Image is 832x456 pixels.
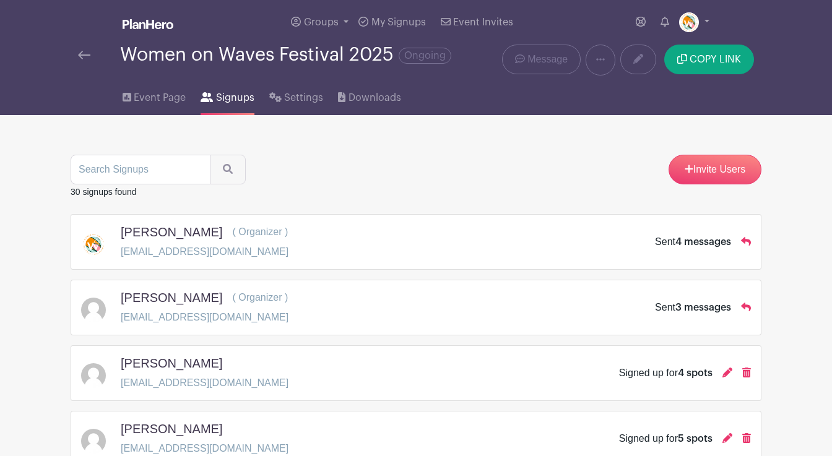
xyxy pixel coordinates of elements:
img: Screenshot%202025-06-15%20at%209.03.41%E2%80%AFPM.png [679,12,699,32]
a: Event Page [123,75,186,115]
small: 30 signups found [71,187,137,197]
span: Settings [284,90,323,105]
span: 3 messages [675,303,731,312]
span: Signups [216,90,254,105]
p: [EMAIL_ADDRESS][DOMAIN_NAME] [121,441,288,456]
span: ( Organizer ) [232,226,288,237]
img: default-ce2991bfa6775e67f084385cd625a349d9dcbb7a52a09fb2fda1e96e2d18dcdb.png [81,363,106,388]
span: 4 spots [678,368,713,378]
span: COPY LINK [690,54,741,64]
img: logo_white-6c42ec7e38ccf1d336a20a19083b03d10ae64f83f12c07503d8b9e83406b4c7d.svg [123,19,173,29]
p: [EMAIL_ADDRESS][DOMAIN_NAME] [121,376,288,390]
button: COPY LINK [664,45,754,74]
h5: [PERSON_NAME] [121,421,222,436]
img: back-arrow-29a5d9b10d5bd6ae65dc969a981735edf675c4d7a1fe02e03b50dbd4ba3cdb55.svg [78,51,90,59]
div: Signed up for [619,366,713,381]
img: Screenshot%202025-06-15%20at%209.03.41%E2%80%AFPM.png [81,233,106,256]
h5: [PERSON_NAME] [121,356,222,371]
p: [EMAIL_ADDRESS][DOMAIN_NAME] [121,310,288,325]
a: Downloads [338,75,401,115]
a: Signups [201,75,254,115]
a: Message [502,45,581,74]
span: 4 messages [675,237,731,247]
h5: [PERSON_NAME] [121,225,222,239]
span: Groups [304,17,339,27]
span: My Signups [371,17,426,27]
span: Message [527,52,568,67]
span: Event Invites [453,17,513,27]
span: Event Page [134,90,186,105]
a: Settings [269,75,323,115]
h5: [PERSON_NAME] [121,290,222,305]
a: Invite Users [669,155,761,184]
img: default-ce2991bfa6775e67f084385cd625a349d9dcbb7a52a09fb2fda1e96e2d18dcdb.png [81,429,106,454]
div: Signed up for [619,431,713,446]
div: Women on Waves Festival 2025 [120,45,451,65]
p: [EMAIL_ADDRESS][DOMAIN_NAME] [121,244,288,259]
span: Ongoing [399,48,451,64]
span: 5 spots [678,434,713,444]
span: Downloads [349,90,401,105]
div: Sent [655,300,731,315]
div: Sent [655,234,731,249]
img: default-ce2991bfa6775e67f084385cd625a349d9dcbb7a52a09fb2fda1e96e2d18dcdb.png [81,298,106,322]
span: ( Organizer ) [232,292,288,303]
input: Search Signups [71,155,210,184]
